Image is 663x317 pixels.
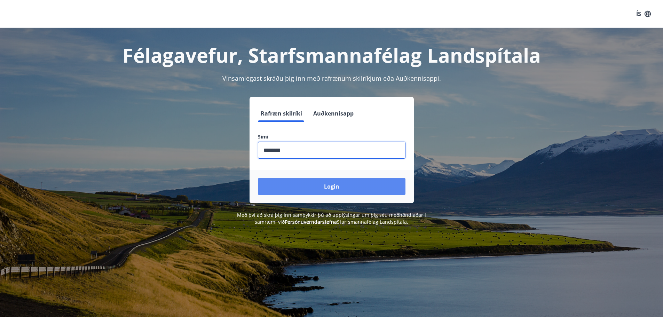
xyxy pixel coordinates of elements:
[285,219,337,225] a: Persónuverndarstefna
[89,42,574,68] h1: Félagavefur, Starfsmannafélag Landspítala
[222,74,441,82] span: Vinsamlegast skráðu þig inn með rafrænum skilríkjum eða Auðkennisappi.
[237,212,426,225] span: Með því að skrá þig inn samþykkir þú að upplýsingar um þig séu meðhöndlaðar í samræmi við Starfsm...
[310,105,356,122] button: Auðkennisapp
[258,105,305,122] button: Rafræn skilríki
[258,178,405,195] button: Login
[258,133,405,140] label: Sími
[632,8,655,20] button: ÍS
